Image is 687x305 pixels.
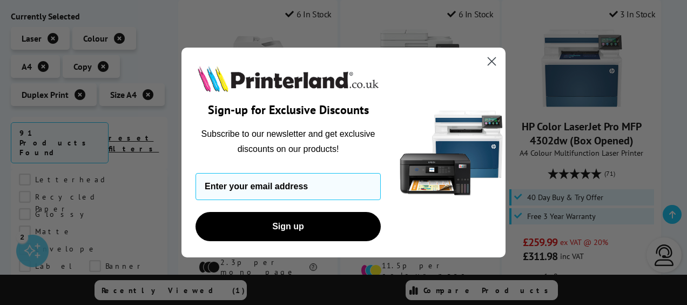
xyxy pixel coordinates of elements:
[196,64,381,94] img: Printerland.co.uk
[208,102,369,117] span: Sign-up for Exclusive Discounts
[201,129,375,154] span: Subscribe to our newsletter and get exclusive discounts on our products!
[196,173,381,200] input: Enter your email address
[398,48,506,258] img: 5290a21f-4df8-4860-95f4-ea1e8d0e8904.png
[196,212,381,241] button: Sign up
[482,52,501,71] button: Close dialog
